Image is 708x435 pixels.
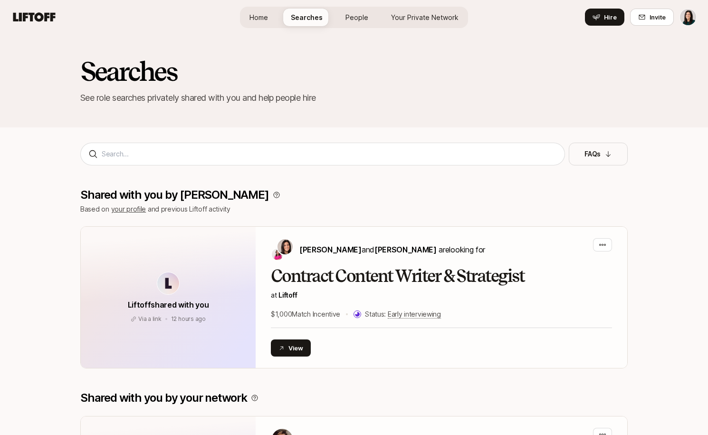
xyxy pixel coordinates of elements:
p: Shared with you by [PERSON_NAME] [80,188,269,202]
p: Based on and previous Liftoff activity [80,203,628,215]
p: See role searches privately shared with you and help people hire [80,91,628,105]
span: Your Private Network [391,12,459,22]
span: Home [249,12,268,22]
h2: Contract Content Writer & Strategist [271,267,612,286]
span: Liftoff shared with you [128,300,209,309]
p: Shared with you by your network [80,391,247,405]
p: are looking for [299,243,485,256]
img: Eleanor Morgan [277,239,293,254]
a: Your Private Network [383,9,466,26]
span: People [345,12,368,22]
span: September 23, 2025 10:55pm [171,315,206,322]
a: People [338,9,376,26]
p: Via a link [138,315,162,323]
p: Status: [365,309,441,320]
h2: Searches [80,57,628,86]
button: FAQs [569,143,628,165]
a: Searches [283,9,330,26]
img: avatar-url [157,272,179,294]
img: Eleanor Morgan [680,9,696,25]
span: Hire [604,12,617,22]
span: [PERSON_NAME] [374,245,437,254]
button: Invite [630,9,674,26]
button: Eleanor Morgan [679,9,697,26]
span: and [362,245,437,254]
p: at [271,290,612,301]
p: FAQs [584,148,601,160]
button: Hire [585,9,624,26]
span: Liftoff [278,291,297,299]
img: Emma Frane [272,249,283,260]
span: Invite [650,12,666,22]
span: Early interviewing [388,310,441,319]
input: Search... [102,148,557,160]
span: Searches [291,12,323,22]
a: your profile [111,205,146,213]
span: [PERSON_NAME] [299,245,362,254]
a: Home [242,9,276,26]
p: $1,000 Match Incentive [271,309,340,320]
button: View [271,339,311,357]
